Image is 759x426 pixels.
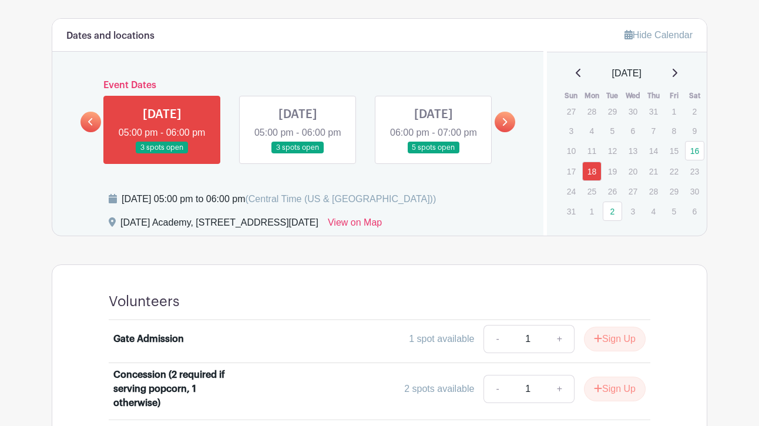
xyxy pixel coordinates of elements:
div: 2 spots available [404,382,474,396]
th: Mon [582,90,602,102]
p: 23 [685,162,704,180]
p: 24 [562,182,581,200]
p: 7 [644,122,663,140]
p: 27 [623,182,643,200]
p: 22 [664,162,684,180]
div: [DATE] Academy, [STREET_ADDRESS][DATE] [120,216,318,234]
th: Tue [602,90,623,102]
span: [DATE] [612,66,642,80]
p: 3 [562,122,581,140]
p: 6 [685,202,704,220]
p: 8 [664,122,684,140]
p: 25 [582,182,602,200]
a: + [545,325,575,353]
p: 17 [562,162,581,180]
p: 4 [582,122,602,140]
p: 31 [562,202,581,220]
th: Wed [623,90,643,102]
p: 9 [685,122,704,140]
th: Fri [664,90,684,102]
span: (Central Time (US & [GEOGRAPHIC_DATA])) [245,194,436,204]
p: 11 [582,142,602,160]
p: 10 [562,142,581,160]
p: 3 [623,202,643,220]
p: 20 [623,162,643,180]
p: 28 [582,102,602,120]
a: Hide Calendar [624,30,693,40]
button: Sign Up [584,327,646,351]
p: 2 [685,102,704,120]
th: Thu [643,90,664,102]
p: 21 [644,162,663,180]
div: [DATE] 05:00 pm to 06:00 pm [122,192,436,206]
p: 30 [685,182,704,200]
p: 14 [644,142,663,160]
a: 16 [685,141,704,160]
h6: Dates and locations [66,31,155,42]
a: 18 [582,162,602,181]
a: 2 [603,202,622,221]
p: 29 [664,182,684,200]
p: 15 [664,142,684,160]
a: View on Map [328,216,382,234]
p: 31 [644,102,663,120]
p: 13 [623,142,643,160]
p: 28 [644,182,663,200]
div: Concession (2 required if serving popcorn, 1 otherwise) [113,368,233,410]
h6: Event Dates [101,80,495,91]
div: Gate Admission [113,332,184,346]
p: 1 [582,202,602,220]
p: 12 [603,142,622,160]
p: 30 [623,102,643,120]
p: 1 [664,102,684,120]
p: 5 [664,202,684,220]
p: 26 [603,182,622,200]
th: Sat [684,90,705,102]
div: 1 spot available [409,332,474,346]
a: - [483,375,511,403]
p: 29 [603,102,622,120]
a: - [483,325,511,353]
a: + [545,375,575,403]
p: 19 [603,162,622,180]
th: Sun [561,90,582,102]
p: 5 [603,122,622,140]
p: 27 [562,102,581,120]
p: 4 [644,202,663,220]
button: Sign Up [584,377,646,401]
p: 6 [623,122,643,140]
h4: Volunteers [109,293,180,310]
